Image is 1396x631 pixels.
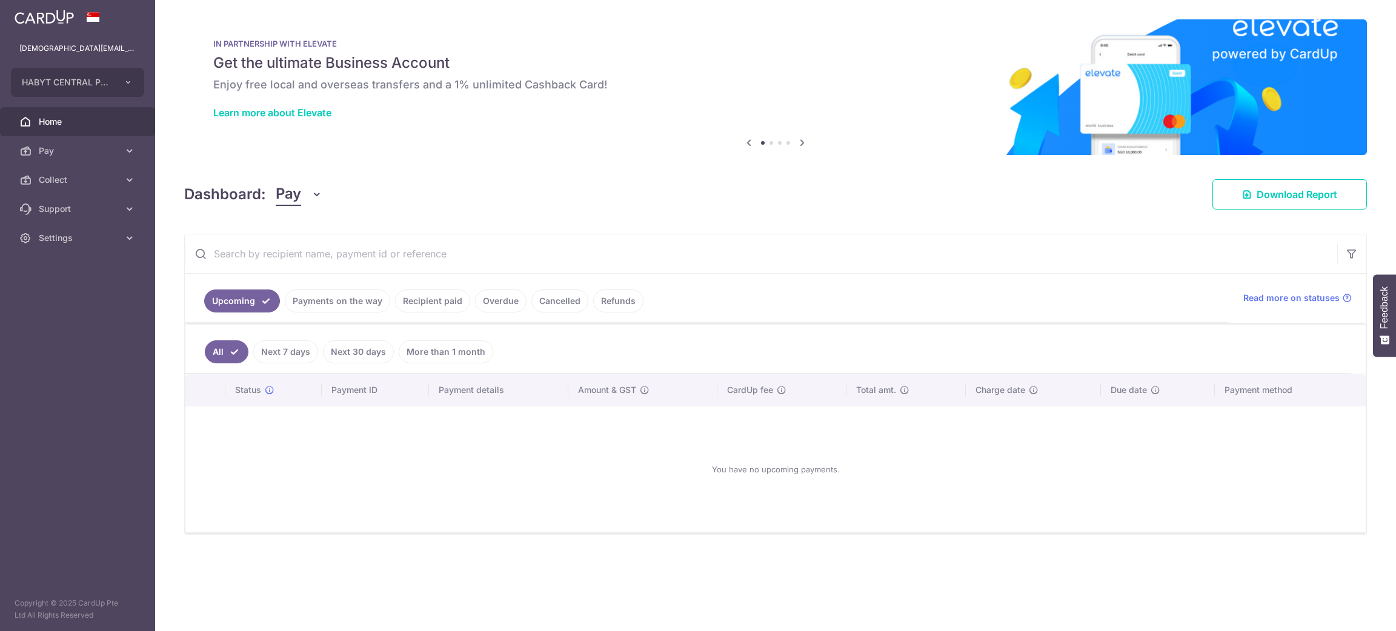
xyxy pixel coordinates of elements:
[39,116,119,128] span: Home
[204,289,280,312] a: Upcoming
[429,374,568,406] th: Payment details
[184,183,266,205] h4: Dashboard:
[1257,187,1337,202] span: Download Report
[39,174,119,186] span: Collect
[976,384,1025,396] span: Charge date
[205,340,248,363] a: All
[276,183,322,206] button: Pay
[1243,292,1352,304] a: Read more on statuses
[593,289,643,312] a: Refunds
[578,384,636,396] span: Amount & GST
[395,289,470,312] a: Recipient paid
[22,76,111,88] span: HABYT CENTRAL PTE. LTD.
[19,42,136,55] p: [DEMOGRAPHIC_DATA][EMAIL_ADDRESS][DOMAIN_NAME]
[1243,292,1340,304] span: Read more on statuses
[1111,384,1147,396] span: Due date
[1215,374,1366,406] th: Payment method
[253,340,318,363] a: Next 7 days
[39,203,119,215] span: Support
[276,183,301,206] span: Pay
[11,68,144,97] button: HABYT CENTRAL PTE. LTD.
[185,234,1337,273] input: Search by recipient name, payment id or reference
[531,289,588,312] a: Cancelled
[213,53,1338,73] h5: Get the ultimate Business Account
[285,289,390,312] a: Payments on the way
[1379,286,1390,329] span: Feedback
[213,107,331,119] a: Learn more about Elevate
[235,384,261,396] span: Status
[213,78,1338,92] h6: Enjoy free local and overseas transfers and a 1% unlimited Cashback Card!
[323,340,394,363] a: Next 30 days
[399,340,493,363] a: More than 1 month
[200,416,1351,523] div: You have no upcoming payments.
[39,145,119,157] span: Pay
[184,19,1367,155] img: Renovation banner
[727,384,773,396] span: CardUp fee
[322,374,429,406] th: Payment ID
[1373,274,1396,357] button: Feedback - Show survey
[475,289,527,312] a: Overdue
[856,384,896,396] span: Total amt.
[15,10,74,24] img: CardUp
[213,39,1338,48] p: IN PARTNERSHIP WITH ELEVATE
[1212,179,1367,210] a: Download Report
[39,232,119,244] span: Settings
